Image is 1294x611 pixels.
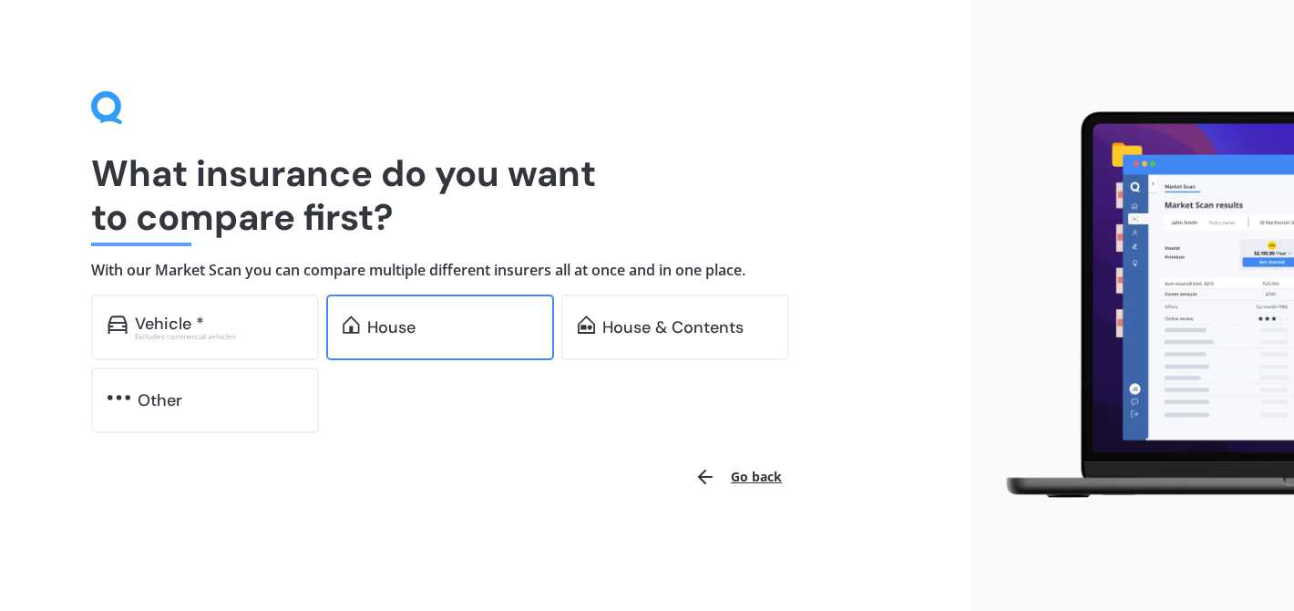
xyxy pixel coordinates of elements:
div: House & Contents [602,318,744,337]
h4: With our Market Scan you can compare multiple different insurers all at once and in one place. [91,261,879,280]
img: home-and-contents.b802091223b8502ef2dd.svg [578,316,595,334]
div: House [367,318,416,337]
div: Other [138,391,182,409]
img: laptop.webp [985,103,1294,509]
div: Vehicle * [135,315,204,333]
button: Go back [683,455,793,499]
h1: What insurance do you want to compare first? [91,151,879,239]
div: Excludes commercial vehicles [135,333,303,340]
img: car.f15378c7a67c060ca3f3.svg [108,316,128,334]
img: home.91c183c226a05b4dc763.svg [343,316,360,334]
img: other.81dba5aafe580aa69f38.svg [108,388,130,407]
